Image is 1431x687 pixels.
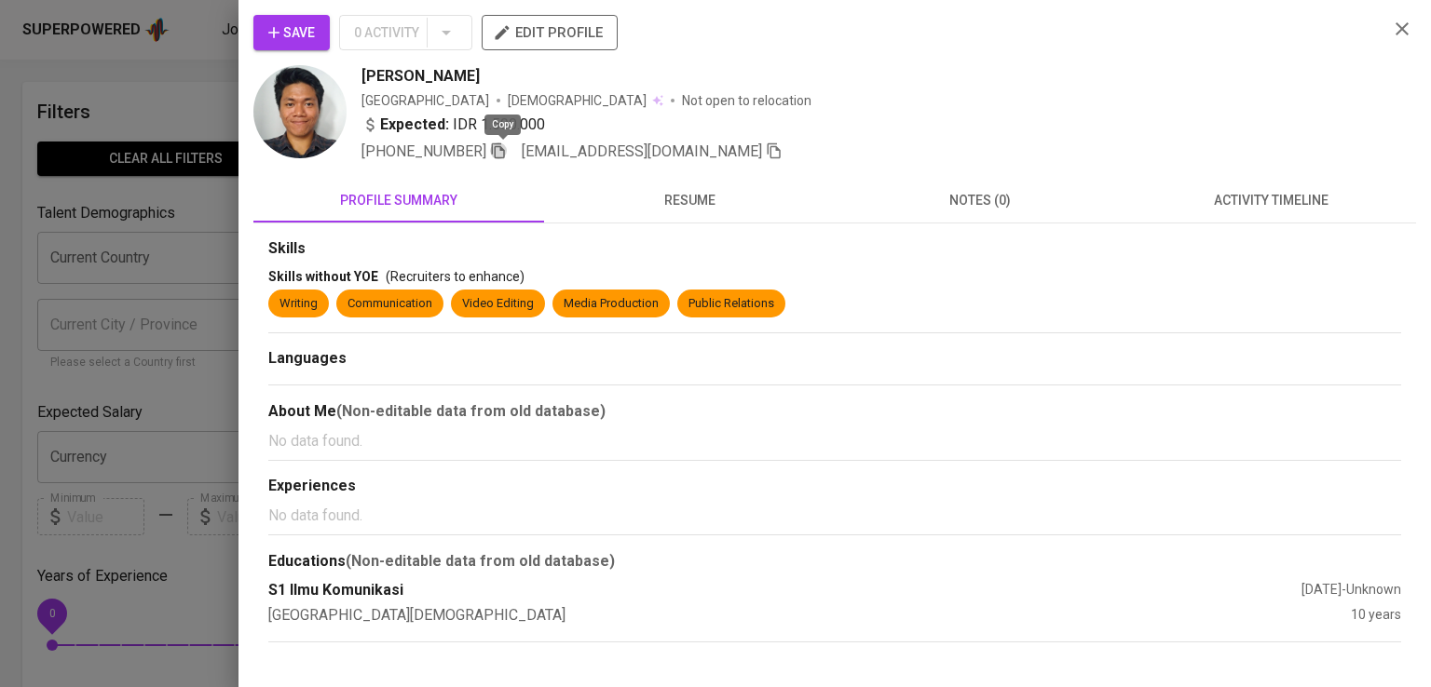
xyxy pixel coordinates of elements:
div: Writing [279,295,318,313]
div: Skills [268,238,1401,260]
span: [DEMOGRAPHIC_DATA] [508,91,649,110]
div: About Me [268,400,1401,423]
span: [PHONE_NUMBER] [361,142,486,160]
div: Educations [268,550,1401,572]
a: edit profile [482,24,618,39]
div: IDR 1.500.000 [361,114,545,136]
img: 0ba591180d3dac046da4adc9b0f77018.jpg [253,65,347,158]
div: Video Editing [462,295,534,313]
div: Public Relations [688,295,774,313]
div: Experiences [268,476,1401,497]
b: (Non-editable data from old database) [346,552,615,570]
div: [GEOGRAPHIC_DATA] [361,91,489,110]
span: Save [268,21,315,45]
b: (Non-editable data from old database) [336,402,606,420]
span: resume [555,189,824,212]
p: No data found. [268,505,1401,527]
span: activity timeline [1137,189,1405,212]
div: Media Production [564,295,659,313]
span: notes (0) [846,189,1114,212]
span: [EMAIL_ADDRESS][DOMAIN_NAME] [522,142,762,160]
div: Languages [268,348,1401,370]
button: edit profile [482,15,618,50]
p: No data found. [268,430,1401,452]
p: Not open to relocation [682,91,811,110]
span: Skills without YOE [268,269,378,284]
div: Communication [348,295,432,313]
div: S1 Ilmu Komunikasi [268,580,1302,601]
span: edit profile [497,20,603,45]
span: [PERSON_NAME] [361,65,480,88]
span: profile summary [265,189,533,212]
div: 10 years [1351,605,1401,626]
span: (Recruiters to enhance) [386,269,525,284]
span: [DATE] - Unknown [1302,582,1401,597]
div: [GEOGRAPHIC_DATA][DEMOGRAPHIC_DATA] [268,605,1351,626]
button: Save [253,15,330,50]
b: Expected: [380,114,449,136]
